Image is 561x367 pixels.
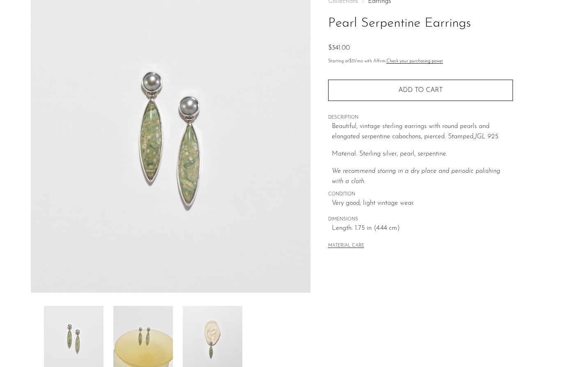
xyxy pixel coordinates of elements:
a: Check your purchasing power - Learn more about Affirm Financing (opens in modal) [386,59,443,64]
button: Add to cart [328,80,513,101]
h1: Pearl Serpentine Earrings [328,13,513,34]
span: Length: 1.75 in (4.44 cm) [332,223,513,234]
span: DIMENSIONS [328,216,513,223]
p: Material: Sterling silver, pearl, serpentine. [332,149,513,160]
em: JGL 925. [475,133,499,140]
p: Beautiful, vintage sterling earrings with round pearls and elongated serpentine cabochons, pierce... [332,122,513,142]
i: We recommend storing in a dry place and periodic polishing with a cloth. [332,168,500,185]
span: DESCRIPTION [328,114,513,122]
p: Starting at /mo with Affirm. [328,58,513,65]
span: $341.00 [328,45,350,51]
button: MATERIAL CARE [328,243,364,249]
span: Add to cart [398,87,443,94]
span: Very good; light vintage wear. [332,198,513,209]
span: $31 [349,59,355,64]
span: CONDITION [328,191,513,198]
